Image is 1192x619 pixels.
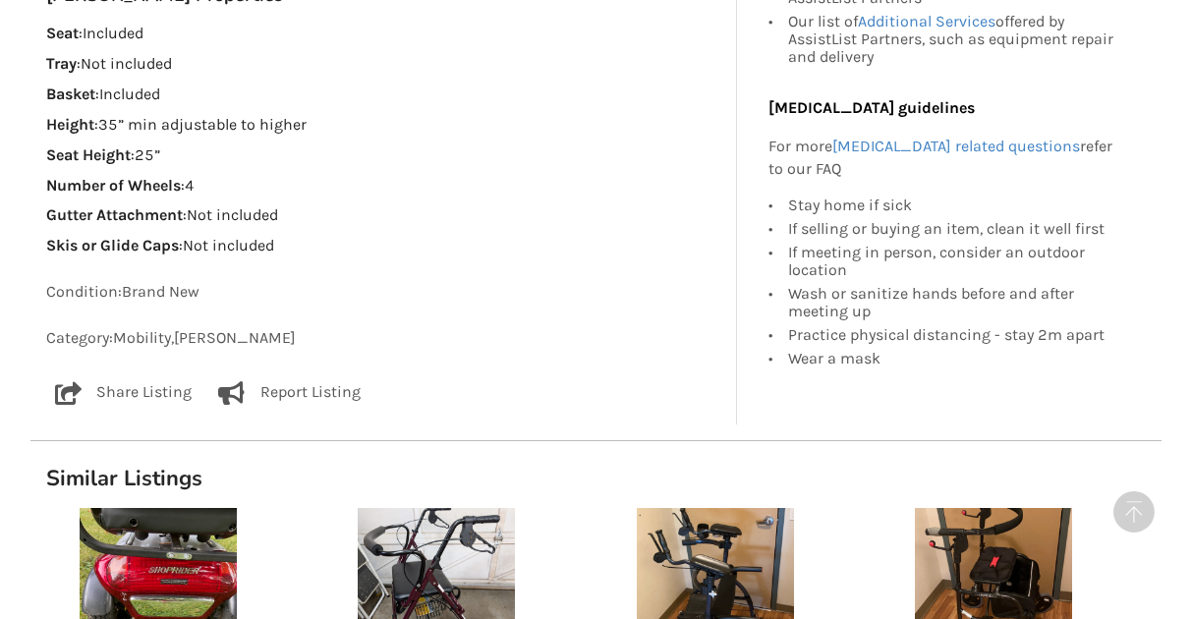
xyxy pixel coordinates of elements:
p: : Not included [46,53,721,76]
p: Condition: Brand New [46,281,721,304]
div: If meeting in person, consider an outdoor location [788,241,1120,282]
strong: Skis or Glide Caps [46,236,179,254]
p: Category: Mobility , [PERSON_NAME] [46,327,721,350]
div: Practice physical distancing - stay 2m apart [788,323,1120,347]
strong: Tray [46,54,77,73]
p: : 35” min adjustable to higher [46,114,721,137]
p: : Not included [46,235,721,257]
strong: Seat Height [46,145,131,164]
strong: Number of Wheels [46,176,181,195]
p: : Included [46,84,721,106]
p: : 4 [46,175,721,197]
p: Share Listing [96,381,192,405]
div: Stay home if sick [788,197,1120,217]
p: : Not included [46,204,721,227]
strong: Gutter Attachment [46,205,183,224]
a: [MEDICAL_DATA] related questions [832,137,1080,155]
strong: Height [46,115,94,134]
strong: Seat [46,24,79,42]
strong: Basket [46,84,95,103]
a: Additional Services [858,12,995,30]
h1: Similar Listings [30,465,1162,492]
p: Report Listing [260,381,361,405]
p: : 25” [46,144,721,167]
div: Wear a mask [788,347,1120,367]
div: If selling or buying an item, clean it well first [788,217,1120,241]
b: [MEDICAL_DATA] guidelines [768,98,975,117]
div: Our list of offered by AssistList Partners, such as equipment repair and delivery [788,10,1120,66]
p: For more refer to our FAQ [768,136,1120,181]
p: : Included [46,23,721,45]
div: Wash or sanitize hands before and after meeting up [788,282,1120,323]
